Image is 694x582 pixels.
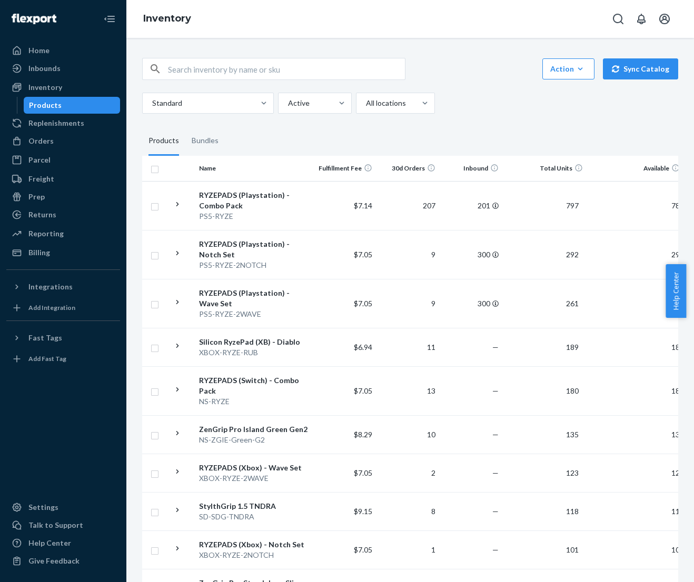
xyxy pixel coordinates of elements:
[562,250,583,259] span: 292
[6,278,120,295] button: Integrations
[376,181,440,230] td: 207
[199,375,309,396] div: RYZEPADS (Switch) - Combo Pack
[195,156,313,181] th: Name
[28,228,64,239] div: Reporting
[28,520,83,530] div: Talk to Support
[6,499,120,516] a: Settings
[631,8,652,29] button: Open notifications
[199,309,309,319] div: PS5-RYZE-2WAVE
[199,211,309,222] div: PS5-RYZE
[587,156,692,181] th: Available
[28,82,62,93] div: Inventory
[626,550,683,577] iframe: Opens a widget where you can chat to one of our agents
[666,264,686,318] button: Help Center
[365,98,366,108] input: All locations
[28,63,61,74] div: Inbounds
[192,126,219,156] div: Bundles
[667,430,688,439] span: 135
[6,299,120,316] a: Add Integration
[354,386,372,395] span: $7.05
[376,328,440,366] td: 11
[28,155,51,165] div: Parcel
[492,430,499,439] span: —
[199,511,309,522] div: SD-SDG-TNDRA
[492,468,499,477] span: —
[199,539,309,550] div: RYZEPADS (Xbox) - Notch Set
[440,181,503,230] td: 201
[667,201,688,210] span: 784
[376,530,440,569] td: 1
[28,45,49,56] div: Home
[603,58,678,79] button: Sync Catalog
[287,98,288,108] input: Active
[28,502,58,513] div: Settings
[6,225,120,242] a: Reporting
[376,454,440,492] td: 2
[492,343,499,352] span: —
[667,343,688,352] span: 189
[28,556,80,566] div: Give Feedback
[199,463,309,473] div: RYZEPADS (Xbox) - Wave Set
[199,347,309,358] div: XBOX-RYZE-RUB
[28,118,84,128] div: Replenishments
[6,535,120,551] a: Help Center
[199,424,309,435] div: ZenGrip Pro Island Green Gen2
[562,299,583,308] span: 261
[24,97,121,114] a: Products
[6,244,120,261] a: Billing
[562,507,583,516] span: 118
[667,507,688,516] span: 118
[6,60,120,77] a: Inbounds
[28,209,56,220] div: Returns
[562,545,583,554] span: 101
[608,8,629,29] button: Open Search Box
[354,201,372,210] span: $7.14
[667,468,688,477] span: 123
[376,366,440,415] td: 13
[376,415,440,454] td: 10
[550,64,587,74] div: Action
[503,156,587,181] th: Total Units
[148,126,179,156] div: Products
[28,174,54,184] div: Freight
[562,386,583,395] span: 180
[376,279,440,328] td: 9
[376,492,440,530] td: 8
[440,279,503,328] td: 300
[199,288,309,309] div: RYZEPADS (Playstation) - Wave Set
[151,98,152,108] input: Standard
[492,507,499,516] span: —
[440,156,503,181] th: Inbound
[354,507,372,516] span: $9.15
[562,468,583,477] span: 123
[6,152,120,168] a: Parcel
[6,350,120,367] a: Add Fast Tag
[354,343,372,352] span: $6.94
[199,550,309,560] div: XBOX-RYZE-2NOTCH
[542,58,594,79] button: Action
[492,386,499,395] span: —
[28,538,71,548] div: Help Center
[28,303,75,312] div: Add Integration
[354,468,372,477] span: $7.05
[6,115,120,132] a: Replenishments
[143,13,191,24] a: Inventory
[354,250,372,259] span: $7.05
[354,299,372,308] span: $7.05
[354,430,372,439] span: $8.29
[199,435,309,445] div: NS-ZGIE-Green-G2
[6,79,120,96] a: Inventory
[199,239,309,260] div: RYZEPADS (Playstation) - Notch Set
[199,396,309,407] div: NS-RYZE
[440,230,503,279] td: 300
[667,250,688,259] span: 292
[376,156,440,181] th: 30d Orders
[667,386,688,395] span: 180
[199,501,309,511] div: StylthGrip 1.5 TNDRA
[29,100,62,111] div: Products
[313,156,376,181] th: Fulfillment Fee
[28,247,50,258] div: Billing
[28,282,73,292] div: Integrations
[6,133,120,149] a: Orders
